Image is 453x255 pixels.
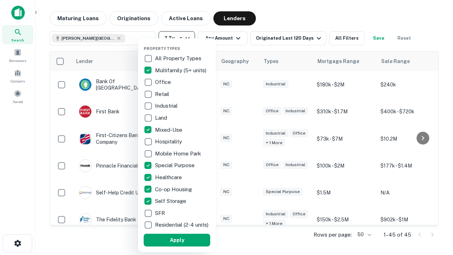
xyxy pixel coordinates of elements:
[155,54,203,63] p: All Property Types
[155,137,183,146] p: Hospitality
[155,66,208,75] p: Multifamily (5+ units)
[155,102,179,110] p: Industrial
[155,78,172,86] p: Office
[155,161,196,170] p: Special Purpose
[144,46,180,51] span: Property Types
[144,234,210,246] button: Apply
[155,185,193,194] p: Co-op Housing
[418,198,453,232] iframe: Chat Widget
[155,149,202,158] p: Mobile Home Park
[155,221,210,229] p: Residential (2-4 units)
[155,209,166,217] p: SFR
[155,90,171,98] p: Retail
[155,173,183,182] p: Healthcare
[155,197,188,205] p: Self Storage
[155,126,184,134] p: Mixed-Use
[155,114,168,122] p: Land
